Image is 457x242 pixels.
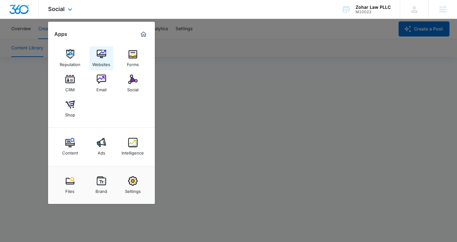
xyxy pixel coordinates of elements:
a: Files [58,173,82,197]
div: Files [65,186,74,194]
div: account id [356,10,391,14]
div: Websites [92,59,110,67]
div: Email [96,84,106,92]
h2: Apps [54,31,67,37]
a: Websites [90,46,113,70]
a: Intelligence [121,135,145,159]
span: Social [48,6,65,12]
a: Marketing 360® Dashboard [139,29,149,39]
a: Content [58,135,82,159]
a: Brand [90,173,113,197]
a: CRM [58,71,82,95]
div: Forms [127,59,139,67]
div: Content [62,147,78,155]
div: Intelligence [122,147,144,155]
div: CRM [65,84,75,92]
div: Settings [125,186,141,194]
div: Reputation [60,59,80,67]
a: Reputation [58,46,82,70]
a: Email [90,71,113,95]
div: Shop [65,109,75,117]
div: account name [356,5,391,10]
a: Settings [121,173,145,197]
a: Ads [90,135,113,159]
a: Forms [121,46,145,70]
div: Social [127,84,139,92]
a: Shop [58,97,82,121]
div: Brand [95,186,107,194]
a: Social [121,71,145,95]
div: Ads [98,147,105,155]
